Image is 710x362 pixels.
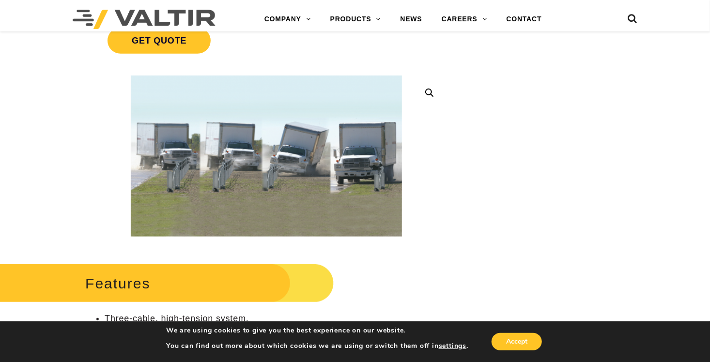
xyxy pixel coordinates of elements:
[105,313,447,324] li: Three-cable, high-tension system.
[73,10,216,29] img: Valtir
[432,10,497,29] a: CAREERS
[497,10,552,29] a: CONTACT
[108,28,211,54] span: Get Quote
[391,10,432,29] a: NEWS
[85,16,447,65] a: Get Quote
[492,333,542,350] button: Accept
[439,342,466,350] button: settings
[255,10,321,29] a: COMPANY
[166,326,468,335] p: We are using cookies to give you the best experience on our website.
[166,342,468,350] p: You can find out more about which cookies we are using or switch them off in .
[321,10,391,29] a: PRODUCTS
